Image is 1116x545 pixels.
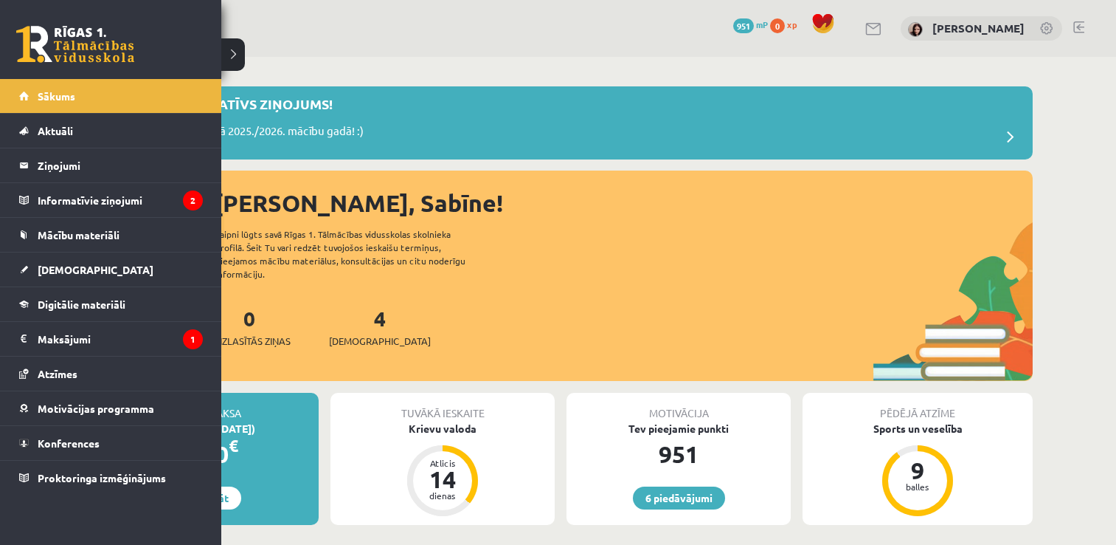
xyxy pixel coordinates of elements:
span: Digitālie materiāli [38,298,125,311]
div: 951 [566,436,791,472]
span: [DEMOGRAPHIC_DATA] [329,334,431,349]
div: Pēdējā atzīme [803,393,1033,421]
legend: Maksājumi [38,322,203,356]
a: Sports un veselība 9 balles [803,421,1033,518]
a: [PERSON_NAME] [932,21,1025,35]
a: Konferences [19,426,203,460]
a: Ziņojumi [19,148,203,182]
p: Direktores uzruna jaunajā 2025./2026. mācību gadā! :) [96,123,364,143]
a: 951 mP [733,18,768,30]
img: Sabīne Kūkoja [908,22,923,37]
div: dienas [420,491,465,500]
span: Proktoringa izmēģinājums [38,471,166,484]
div: balles [895,482,940,491]
a: Sākums [19,79,203,113]
div: 14 [420,467,465,491]
span: Mācību materiāli [38,228,119,241]
div: Tuvākā ieskaite [330,393,555,421]
a: 4[DEMOGRAPHIC_DATA] [329,305,431,349]
a: Jauns informatīvs ziņojums! Direktores uzruna jaunajā 2025./2026. mācību gadā! :) [96,94,1025,152]
a: Digitālie materiāli [19,287,203,321]
span: 951 [733,18,754,33]
a: Aktuāli [19,114,203,148]
div: Sports un veselība [803,421,1033,436]
a: 0Neizlasītās ziņas [208,305,291,349]
span: xp [787,18,797,30]
a: Atzīmes [19,357,203,391]
a: Mācību materiāli [19,218,203,252]
span: Aktuāli [38,124,73,137]
i: 1 [183,329,203,349]
span: Konferences [38,436,100,450]
div: 9 [895,459,940,482]
div: Tev pieejamie punkti [566,421,791,436]
span: Atzīmes [38,367,77,380]
span: 0 [770,18,785,33]
a: 0 xp [770,18,804,30]
span: mP [756,18,768,30]
a: 6 piedāvājumi [633,487,725,510]
a: Rīgas 1. Tālmācības vidusskola [16,26,134,63]
div: Laipni lūgts savā Rīgas 1. Tālmācības vidusskolas skolnieka profilā. Šeit Tu vari redzēt tuvojošo... [215,227,491,281]
p: Jauns informatīvs ziņojums! [118,94,333,114]
legend: Ziņojumi [38,148,203,182]
div: Atlicis [420,459,465,467]
a: Motivācijas programma [19,391,203,425]
span: [DEMOGRAPHIC_DATA] [38,263,153,276]
a: [DEMOGRAPHIC_DATA] [19,253,203,287]
div: Krievu valoda [330,421,555,436]
a: Krievu valoda Atlicis 14 dienas [330,421,555,518]
div: [PERSON_NAME], Sabīne! [214,185,1033,221]
a: Maksājumi1 [19,322,203,356]
legend: Informatīvie ziņojumi [38,183,203,217]
span: Motivācijas programma [38,402,154,415]
i: 2 [183,191,203,210]
a: Informatīvie ziņojumi2 [19,183,203,217]
span: Neizlasītās ziņas [208,334,291,349]
span: € [229,435,238,456]
a: Proktoringa izmēģinājums [19,461,203,495]
div: Motivācija [566,393,791,421]
span: Sākums [38,89,75,103]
